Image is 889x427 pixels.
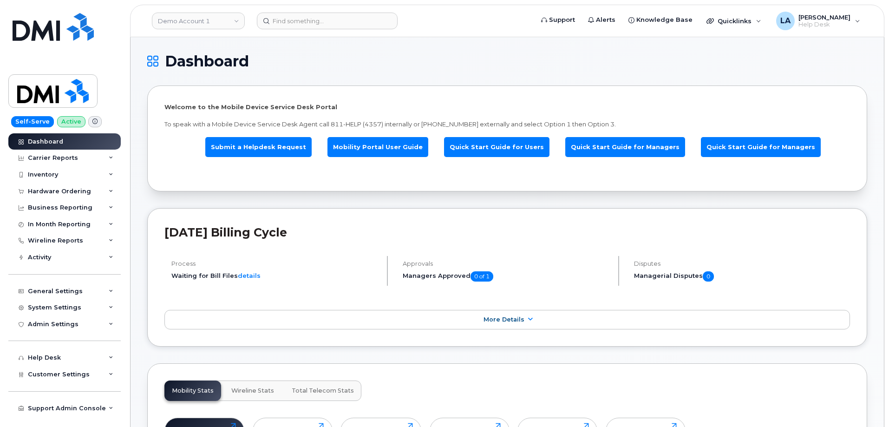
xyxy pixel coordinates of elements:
[701,137,821,157] a: Quick Start Guide for Managers
[444,137,549,157] a: Quick Start Guide for Users
[471,271,493,282] span: 0 of 1
[327,137,428,157] a: Mobility Portal User Guide
[238,272,261,279] a: details
[703,271,714,282] span: 0
[403,260,610,267] h4: Approvals
[164,120,850,129] p: To speak with a Mobile Device Service Desk Agent call 811-HELP (4357) internally or [PHONE_NUMBER...
[171,271,379,280] li: Waiting for Bill Files
[634,271,850,282] h5: Managerial Disputes
[205,137,312,157] a: Submit a Helpdesk Request
[292,387,354,394] span: Total Telecom Stats
[565,137,685,157] a: Quick Start Guide for Managers
[403,271,610,282] h5: Managers Approved
[484,316,524,323] span: More Details
[634,260,850,267] h4: Disputes
[231,387,274,394] span: Wireline Stats
[164,103,850,112] p: Welcome to the Mobile Device Service Desk Portal
[165,54,249,68] span: Dashboard
[171,260,379,267] h4: Process
[164,225,850,239] h2: [DATE] Billing Cycle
